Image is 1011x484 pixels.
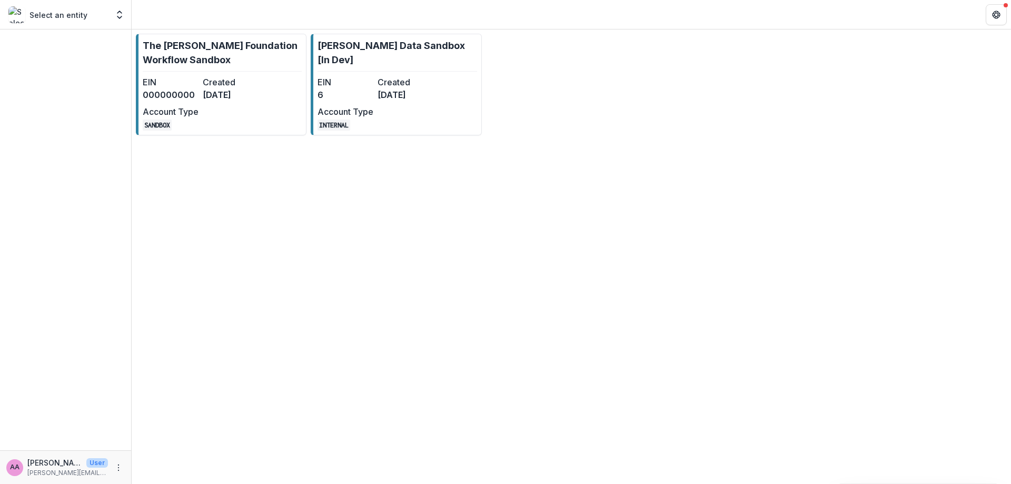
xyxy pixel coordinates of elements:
dt: EIN [143,76,199,88]
dt: Created [203,76,259,88]
code: SANDBOX [143,120,172,131]
p: Select an entity [29,9,87,21]
dt: Account Type [318,105,373,118]
p: [PERSON_NAME][EMAIL_ADDRESS][DOMAIN_NAME] [27,468,108,478]
p: User [86,458,108,468]
dd: [DATE] [378,88,433,101]
p: [PERSON_NAME] Data Sandbox [In Dev] [318,38,477,67]
dt: EIN [318,76,373,88]
dd: 000000000 [143,88,199,101]
dt: Created [378,76,433,88]
p: The [PERSON_NAME] Foundation Workflow Sandbox [143,38,302,67]
dd: 6 [318,88,373,101]
img: Select an entity [8,6,25,23]
div: Annie Axe [10,464,19,471]
dt: Account Type [143,105,199,118]
button: More [112,461,125,474]
code: INTERNAL [318,120,350,131]
a: The [PERSON_NAME] Foundation Workflow SandboxEIN000000000Created[DATE]Account TypeSANDBOX [136,34,306,135]
p: [PERSON_NAME] [27,457,82,468]
button: Open entity switcher [112,4,127,25]
dd: [DATE] [203,88,259,101]
a: [PERSON_NAME] Data Sandbox [In Dev]EIN6Created[DATE]Account TypeINTERNAL [311,34,481,135]
button: Get Help [986,4,1007,25]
